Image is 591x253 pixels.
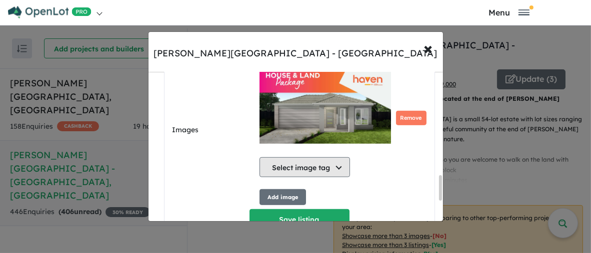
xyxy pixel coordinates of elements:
[396,111,426,125] button: Remove
[172,124,256,136] label: Images
[259,157,350,177] button: Select image tag
[259,55,390,155] img: 2Q==
[8,6,91,18] img: Openlot PRO Logo White
[437,7,581,17] button: Toggle navigation
[249,209,349,231] button: Save listing
[154,47,437,60] div: [PERSON_NAME][GEOGRAPHIC_DATA] - [GEOGRAPHIC_DATA]
[424,37,433,59] span: ×
[259,189,306,206] button: Add image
